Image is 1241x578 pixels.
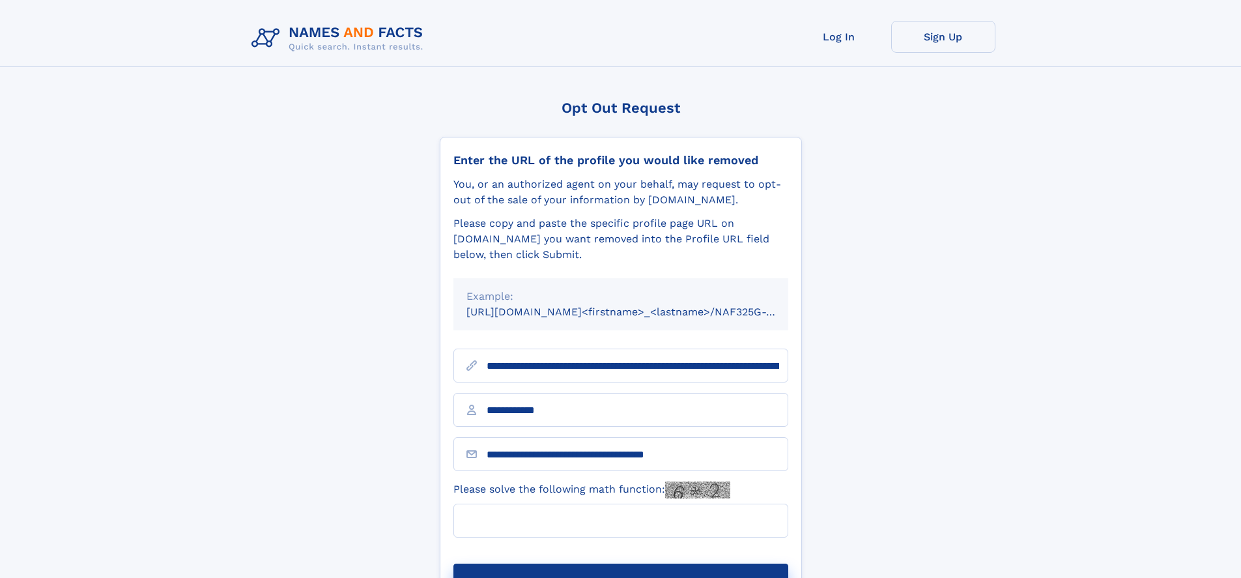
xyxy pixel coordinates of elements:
[466,306,813,318] small: [URL][DOMAIN_NAME]<firstname>_<lastname>/NAF325G-xxxxxxxx
[891,21,995,53] a: Sign Up
[453,216,788,263] div: Please copy and paste the specific profile page URL on [DOMAIN_NAME] you want removed into the Pr...
[440,100,802,116] div: Opt Out Request
[466,289,775,304] div: Example:
[246,21,434,56] img: Logo Names and Facts
[453,153,788,167] div: Enter the URL of the profile you would like removed
[453,482,730,499] label: Please solve the following math function:
[787,21,891,53] a: Log In
[453,177,788,208] div: You, or an authorized agent on your behalf, may request to opt-out of the sale of your informatio...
